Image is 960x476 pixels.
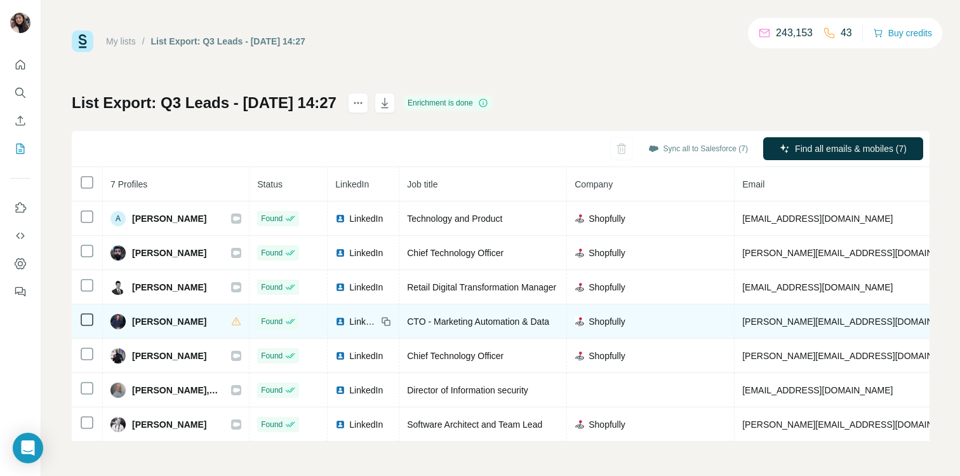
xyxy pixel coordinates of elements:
[841,25,852,41] p: 43
[589,350,625,362] span: Shopfully
[776,25,813,41] p: 243,153
[10,196,30,219] button: Use Surfe on LinkedIn
[407,248,503,258] span: Chief Technology Officer
[349,212,383,225] span: LinkedIn
[639,139,757,158] button: Sync all to Salesforce (7)
[575,316,585,327] img: company-logo
[261,316,283,327] span: Found
[407,385,528,395] span: Director of Information security
[257,179,283,189] span: Status
[349,315,377,328] span: LinkedIn
[261,419,283,430] span: Found
[10,252,30,275] button: Dashboard
[873,24,932,42] button: Buy credits
[142,35,145,48] li: /
[349,350,383,362] span: LinkedIn
[349,418,383,431] span: LinkedIn
[261,384,283,396] span: Found
[72,93,337,113] h1: List Export: Q3 Leads - [DATE] 14:27
[110,211,126,226] div: A
[132,418,206,431] span: [PERSON_NAME]
[575,248,585,258] img: company-logo
[589,315,625,328] span: Shopfully
[10,53,30,76] button: Quick start
[404,95,492,111] div: Enrichment is done
[575,179,613,189] span: Company
[407,214,502,224] span: Technology and Product
[335,282,345,292] img: LinkedIn logo
[742,385,893,395] span: [EMAIL_ADDRESS][DOMAIN_NAME]
[72,31,93,52] img: Surfe Logo
[132,315,206,328] span: [PERSON_NAME]
[132,281,206,294] span: [PERSON_NAME]
[10,81,30,104] button: Search
[110,280,126,295] img: Avatar
[348,93,368,113] button: actions
[589,281,625,294] span: Shopfully
[110,417,126,432] img: Avatar
[407,351,503,361] span: Chief Technology Officer
[261,350,283,362] span: Found
[110,245,126,261] img: Avatar
[575,214,585,224] img: company-logo
[110,383,126,398] img: Avatar
[349,247,383,259] span: LinkedIn
[335,351,345,361] img: LinkedIn logo
[407,179,437,189] span: Job title
[10,13,30,33] img: Avatar
[335,316,345,327] img: LinkedIn logo
[575,351,585,361] img: company-logo
[10,109,30,132] button: Enrich CSV
[407,316,549,327] span: CTO - Marketing Automation & Data
[132,247,206,259] span: [PERSON_NAME]
[10,280,30,303] button: Feedback
[10,137,30,160] button: My lists
[795,142,907,155] span: Find all emails & mobiles (7)
[742,282,893,292] span: [EMAIL_ADDRESS][DOMAIN_NAME]
[335,179,369,189] span: LinkedIn
[407,282,556,292] span: Retail Digital Transformation Manager
[10,224,30,247] button: Use Surfe API
[261,213,283,224] span: Found
[335,385,345,395] img: LinkedIn logo
[335,248,345,258] img: LinkedIn logo
[349,384,383,397] span: LinkedIn
[349,281,383,294] span: LinkedIn
[110,179,147,189] span: 7 Profiles
[763,137,923,160] button: Find all emails & mobiles (7)
[589,247,625,259] span: Shopfully
[110,348,126,364] img: Avatar
[132,212,206,225] span: [PERSON_NAME]
[589,212,625,225] span: Shopfully
[151,35,305,48] div: List Export: Q3 Leads - [DATE] 14:27
[106,36,136,46] a: My lists
[589,418,625,431] span: Shopfully
[110,314,126,329] img: Avatar
[261,282,283,293] span: Found
[132,350,206,362] span: [PERSON_NAME]
[261,247,283,259] span: Found
[742,214,893,224] span: [EMAIL_ADDRESS][DOMAIN_NAME]
[13,433,43,463] div: Open Intercom Messenger
[575,419,585,430] img: company-logo
[742,179,764,189] span: Email
[132,384,218,397] span: [PERSON_NAME], CISM
[575,282,585,292] img: company-logo
[335,214,345,224] img: LinkedIn logo
[407,419,542,430] span: Software Architect and Team Lead
[335,419,345,430] img: LinkedIn logo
